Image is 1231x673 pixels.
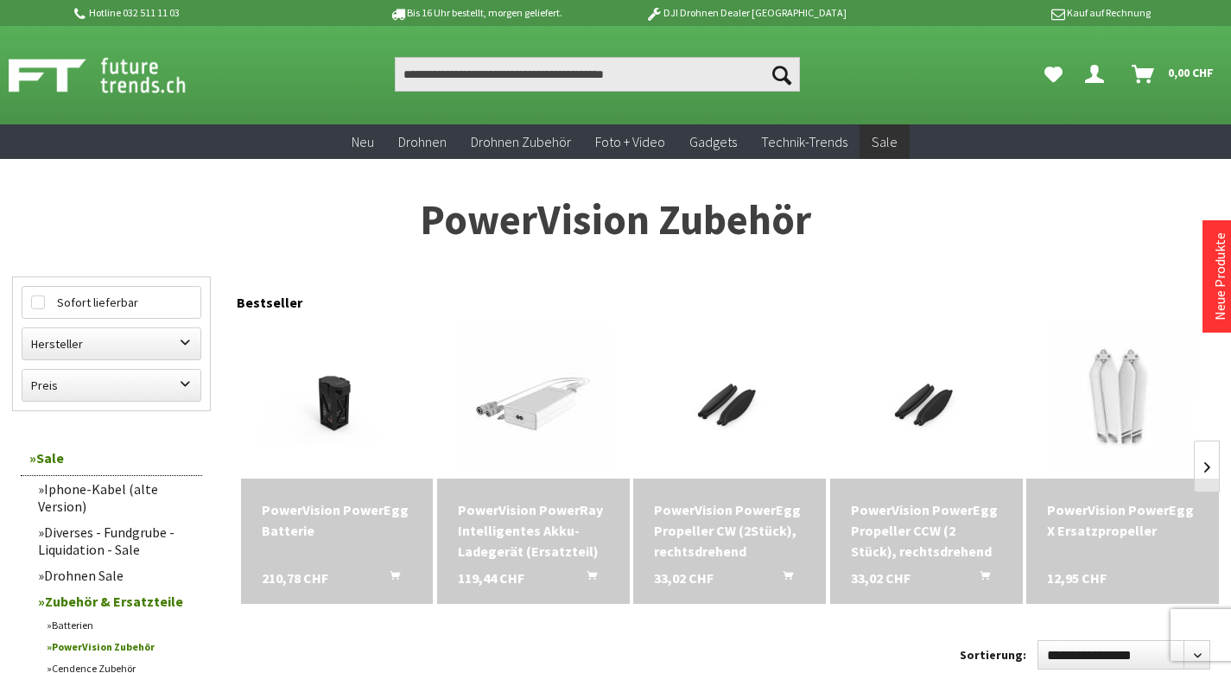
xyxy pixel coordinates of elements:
a: Meine Favoriten [1036,57,1071,92]
span: Technik-Trends [761,133,847,150]
a: Drohnen [386,124,459,160]
a: Iphone-Kabel (alte Version) [29,476,202,519]
img: PowerVision PowerEgg Batterie [241,355,434,447]
button: In den Warenkorb [566,568,607,590]
span: 12,95 CHF [1047,568,1107,588]
a: PowerVision PowerRay Intelligentes Akku-Ladegerät (Ersatzteil) 119,44 CHF In den Warenkorb [458,499,609,562]
button: Suchen [764,57,800,92]
a: Warenkorb [1125,57,1222,92]
span: Neu [352,133,374,150]
span: Sale [872,133,898,150]
a: Diverses - Fundgrube - Liquidation - Sale [29,519,202,562]
a: Batterien [38,614,202,636]
p: Bis 16 Uhr bestellt, morgen geliefert. [341,3,611,23]
a: Zubehör & Ersatzteile [29,588,202,614]
img: PowerVision PowerRay Intelligentes Akku-Ladegerät (Ersatzteil) [455,323,611,479]
p: Hotline 032 511 11 03 [72,3,341,23]
span: Foto + Video [595,133,665,150]
a: Drohnen Sale [29,562,202,588]
a: PowerVision PowerEgg Propeller CCW (2 Stück), rechtsdrehend 33,02 CHF In den Warenkorb [851,499,1002,562]
a: Neu [339,124,386,160]
div: PowerVision PowerEgg X Ersatzpropeller [1047,499,1198,541]
a: PowerVision PowerEgg X Ersatzpropeller 12,95 CHF [1047,499,1198,541]
div: PowerVision PowerEgg Batterie [262,499,413,541]
span: 210,78 CHF [262,568,328,588]
h1: PowerVision Zubehör [12,199,1219,242]
span: 119,44 CHF [458,568,524,588]
a: PowerVision PowerEgg Propeller CW (2Stück), rechtsdrehend 33,02 CHF In den Warenkorb [654,499,805,562]
a: PowerVision PowerEgg Batterie 210,78 CHF In den Warenkorb [262,499,413,541]
img: PowerVision PowerEgg Propeller CW (2Stück), rechtsdrehend [633,353,826,448]
a: Neue Produkte [1211,232,1228,321]
input: Produkt, Marke, Kategorie, EAN, Artikelnummer… [395,57,800,92]
a: Sale [860,124,910,160]
label: Hersteller [22,328,200,359]
label: Sofort lieferbar [22,287,200,318]
a: Gadgets [677,124,749,160]
p: Kauf auf Rechnung [881,3,1151,23]
a: Drohnen Zubehör [459,124,583,160]
span: 0,00 CHF [1168,59,1214,86]
div: Bestseller [237,276,1219,320]
p: DJI Drohnen Dealer [GEOGRAPHIC_DATA] [611,3,880,23]
div: PowerVision PowerEgg Propeller CCW (2 Stück), rechtsdrehend [851,499,1002,562]
img: Shop Futuretrends - zur Startseite wechseln [9,54,224,97]
div: PowerVision PowerEgg Propeller CW (2Stück), rechtsdrehend [654,499,805,562]
span: 33,02 CHF [851,568,911,588]
button: In den Warenkorb [369,568,410,590]
a: Sale [21,441,202,476]
img: PowerVision PowerEgg X Ersatzpropeller [1048,323,1197,479]
div: PowerVision PowerRay Intelligentes Akku-Ladegerät (Ersatzteil) [458,499,609,562]
span: Drohnen Zubehör [471,133,571,150]
img: PowerVision PowerEgg Propeller CCW (2 Stück), rechtsdrehend [830,353,1023,448]
a: Technik-Trends [749,124,860,160]
a: Foto + Video [583,124,677,160]
a: PowerVision Zubehör [38,636,202,657]
span: 33,02 CHF [654,568,714,588]
button: In den Warenkorb [959,568,1000,590]
span: Gadgets [689,133,737,150]
span: Drohnen [398,133,447,150]
label: Sortierung: [960,641,1026,669]
label: Preis [22,370,200,401]
button: In den Warenkorb [762,568,803,590]
a: Dein Konto [1078,57,1118,92]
